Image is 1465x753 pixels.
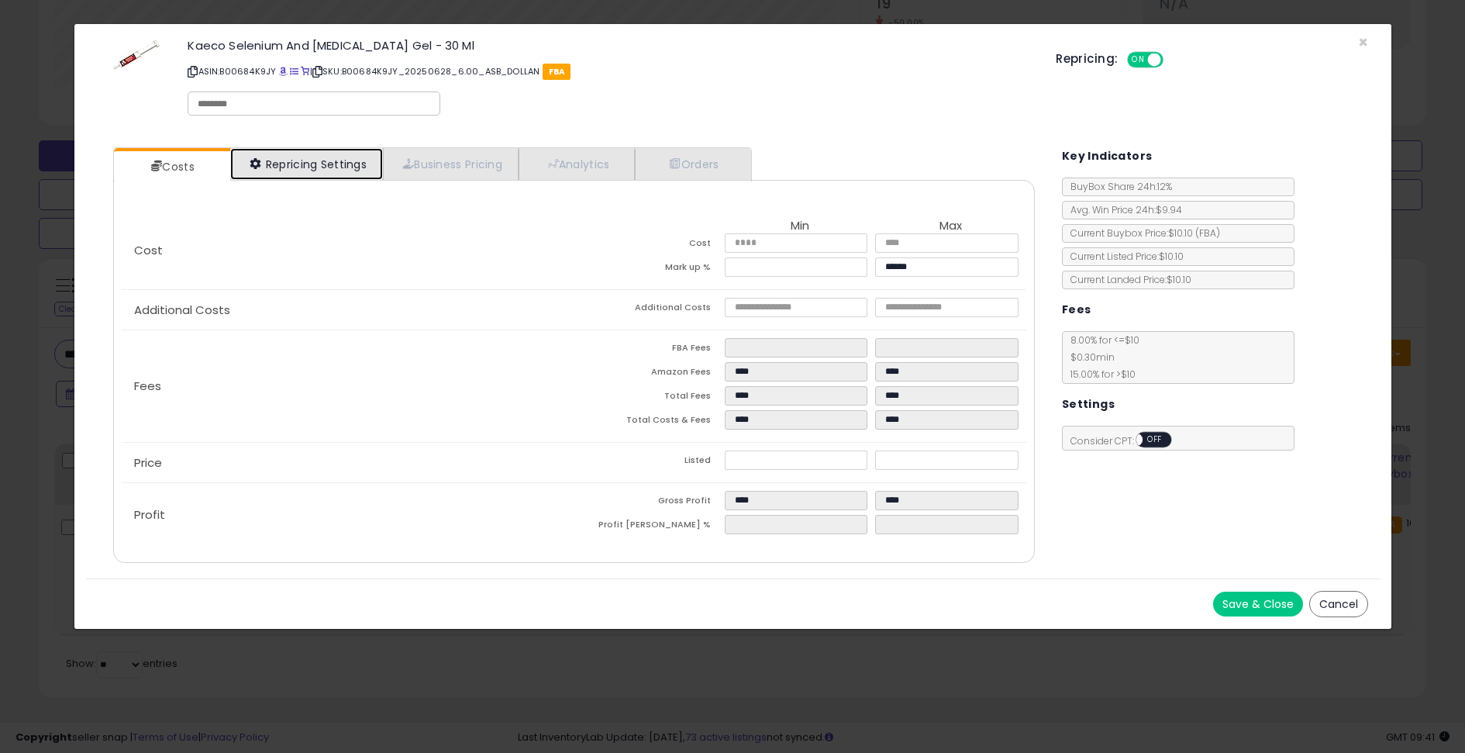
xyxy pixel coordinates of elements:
[1063,351,1115,364] span: $0.30 min
[122,380,574,392] p: Fees
[383,148,519,180] a: Business Pricing
[230,148,384,180] a: Repricing Settings
[1143,433,1167,447] span: OFF
[114,151,229,182] a: Costs
[1063,180,1172,193] span: BuyBox Share 24h: 12%
[574,257,725,282] td: Mark up %
[1358,31,1368,54] span: ×
[301,65,309,78] a: Your listing only
[122,457,574,469] p: Price
[543,64,571,80] span: FBA
[875,219,1026,233] th: Max
[1213,592,1303,617] button: Save & Close
[279,65,288,78] a: BuyBox page
[1062,395,1115,414] h5: Settings
[1063,434,1192,447] span: Consider CPT:
[574,386,725,410] td: Total Fees
[574,338,725,362] td: FBA Fees
[1062,147,1153,166] h5: Key Indicators
[1168,226,1220,240] span: $10.10
[725,219,876,233] th: Min
[290,65,298,78] a: All offer listings
[1063,368,1136,381] span: 15.00 % for > $10
[574,451,725,475] td: Listed
[574,233,725,257] td: Cost
[574,298,725,322] td: Additional Costs
[1309,591,1368,617] button: Cancel
[1063,273,1191,286] span: Current Landed Price: $10.10
[1063,333,1139,381] span: 8.00 % for <= $10
[188,59,1032,84] p: ASIN: B00684K9JY | SKU: B00684K9JY_20250628_6.00_ASB_DOLLAN
[519,148,635,180] a: Analytics
[188,40,1032,51] h3: Kaeco Selenium And [MEDICAL_DATA] Gel - 30 Ml
[574,491,725,515] td: Gross Profit
[1056,53,1118,65] h5: Repricing:
[574,362,725,386] td: Amazon Fees
[1195,226,1220,240] span: ( FBA )
[1129,54,1149,67] span: ON
[122,244,574,257] p: Cost
[635,148,750,180] a: Orders
[113,40,160,70] img: 31p0hwoy8oL._SL60_.jpg
[1063,203,1182,216] span: Avg. Win Price 24h: $9.94
[1063,250,1184,263] span: Current Listed Price: $10.10
[574,515,725,539] td: Profit [PERSON_NAME] %
[1063,226,1220,240] span: Current Buybox Price:
[1062,300,1091,320] h5: Fees
[122,304,574,316] p: Additional Costs
[1161,54,1186,67] span: OFF
[574,410,725,434] td: Total Costs & Fees
[122,509,574,521] p: Profit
